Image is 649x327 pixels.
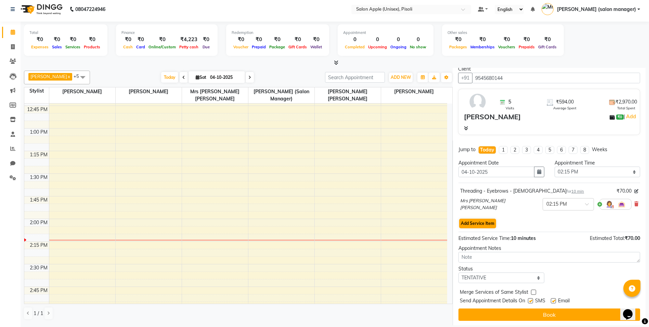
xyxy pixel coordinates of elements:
span: [PERSON_NAME] [116,87,182,96]
div: Other sales [447,30,558,36]
div: 0 [408,36,428,44]
span: Estimated Total: [590,235,625,241]
span: Visits [506,106,514,111]
div: ₹0 [50,36,64,44]
div: ₹0 [147,36,178,44]
img: Hairdresser.png [605,200,613,208]
span: SMS [535,297,545,306]
div: Appointment Time [555,159,640,167]
div: ₹0 [469,36,496,44]
div: Redemption [232,30,324,36]
span: [PERSON_NAME] (salon manager) [248,87,314,103]
div: 2:45 PM [28,287,49,294]
a: Add [625,112,637,121]
span: Mrs [PERSON_NAME] [PERSON_NAME] [182,87,248,103]
div: Today [480,146,494,154]
div: 1:00 PM [28,129,49,136]
li: 7 [569,146,577,154]
div: Appointment [343,30,428,36]
span: Ongoing [389,45,408,49]
span: Total Spent [617,106,635,111]
div: 12:45 PM [26,106,49,113]
div: ₹0 [287,36,309,44]
input: Search by Name/Mobile/Email/Code [472,73,640,83]
li: 8 [580,146,589,154]
button: Add Service Item [459,219,496,228]
span: Expenses [29,45,50,49]
span: Voucher [232,45,250,49]
span: 10 min [571,189,584,194]
span: | [624,112,637,121]
div: 2:00 PM [28,219,49,226]
span: ₹594.00 [556,98,574,106]
span: No show [408,45,428,49]
span: Petty cash [178,45,200,49]
span: Email [558,297,570,306]
span: Products [82,45,102,49]
span: +5 [74,73,84,79]
span: Gift Cards [536,45,558,49]
span: Merge Services of Same Stylist [460,289,528,297]
span: Upcoming [366,45,389,49]
div: Status [458,265,544,272]
div: Appointment Date [458,159,544,167]
img: Mrs. Poonam Bansal (salon manager) [542,3,554,15]
span: Completed [343,45,366,49]
span: [PERSON_NAME] [49,87,115,96]
div: ₹0 [29,36,50,44]
input: 2025-10-04 [208,72,242,83]
i: Edit price [634,189,638,193]
span: Services [64,45,82,49]
span: [PERSON_NAME] [381,87,447,96]
span: Cash [121,45,134,49]
div: 1:15 PM [28,151,49,158]
span: Sales [50,45,64,49]
div: Client [458,65,640,73]
div: ₹0 [250,36,268,44]
div: ₹0 [447,36,469,44]
div: [PERSON_NAME] [464,112,521,122]
li: 3 [522,146,531,154]
span: ADD NEW [391,75,411,80]
span: [PERSON_NAME] [30,74,67,79]
div: Threading - Eyebrows - [DEMOGRAPHIC_DATA] [460,187,584,195]
div: 1:30 PM [28,174,49,181]
a: x [67,74,70,79]
div: ₹0 [309,36,324,44]
span: Wallet [309,45,324,49]
span: Prepaids [517,45,536,49]
span: Average Spent [553,106,576,111]
div: ₹4,223 [178,36,200,44]
div: Appointment Notes [458,245,640,252]
div: Stylist [24,87,49,95]
span: 10 minutes [511,235,536,241]
button: ADD NEW [389,73,413,82]
span: Package [268,45,287,49]
div: 2:30 PM [28,264,49,271]
li: 6 [557,146,566,154]
input: Search Appointment [325,72,385,83]
span: ₹70.00 [616,187,632,195]
li: 2 [510,146,519,154]
li: 4 [534,146,543,154]
span: Prepaid [250,45,268,49]
span: Online/Custom [147,45,178,49]
div: Total [29,30,102,36]
span: ₹2,970.00 [615,98,637,106]
small: for [567,189,584,194]
div: ₹0 [200,36,212,44]
div: 1:45 PM [28,196,49,204]
span: Due [201,45,211,49]
div: ₹0 [134,36,147,44]
input: yyyy-mm-dd [458,167,534,177]
span: 5 [508,98,511,106]
div: Finance [121,30,212,36]
button: Book [458,308,640,321]
div: 2:15 PM [28,242,49,249]
div: ₹0 [517,36,536,44]
div: 0 [343,36,366,44]
div: ₹0 [64,36,82,44]
span: Mrs [PERSON_NAME] [PERSON_NAME] [460,197,540,211]
span: [PERSON_NAME] (salon manager) [557,6,636,13]
span: Estimated Service Time: [458,235,511,241]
